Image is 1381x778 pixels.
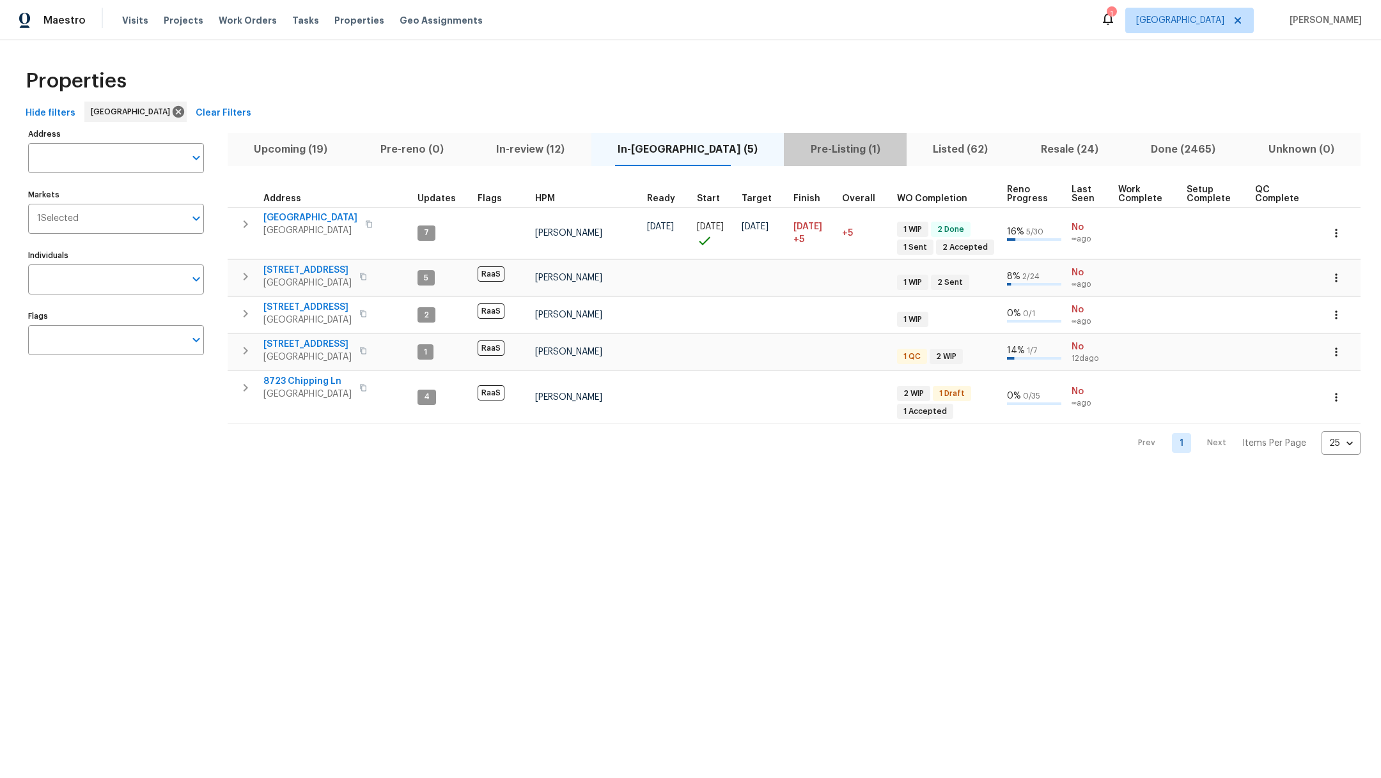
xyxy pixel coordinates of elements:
span: 5 [419,273,433,284]
span: 0 % [1007,392,1021,400]
span: [GEOGRAPHIC_DATA] [263,224,357,237]
span: 2 / 24 [1022,273,1040,280]
span: Maestro [43,14,86,27]
button: Hide filters [20,102,81,125]
span: 1 Sent [898,242,932,253]
span: Target [742,194,772,203]
span: Reno Progress [1007,185,1050,203]
nav: Pagination Navigation [1126,431,1361,455]
div: 25 [1322,427,1361,460]
span: Resale (24) [1022,141,1117,158]
span: 1 Draft [934,388,970,399]
div: 1 [1107,8,1116,20]
span: Address [263,194,301,203]
button: Clear Filters [191,102,256,125]
span: No [1072,221,1108,234]
span: In-review (12) [478,141,584,158]
span: 1 WIP [898,314,927,325]
span: Upcoming (19) [235,141,347,158]
span: 1 WIP [898,224,927,235]
span: 1 Accepted [898,406,952,417]
span: WO Completion [897,194,967,203]
span: ∞ ago [1072,398,1108,409]
div: Target renovation project end date [742,194,783,203]
label: Markets [28,191,204,199]
span: [DATE] [647,222,674,231]
span: [PERSON_NAME] [535,229,602,238]
span: Setup Complete [1187,185,1233,203]
span: Work Complete [1118,185,1164,203]
span: ∞ ago [1072,234,1108,245]
div: Actual renovation start date [697,194,731,203]
span: [STREET_ADDRESS] [263,338,352,351]
label: Flags [28,312,204,320]
span: [PERSON_NAME] [535,393,602,402]
span: [PERSON_NAME] [535,347,602,356]
span: 14 % [1007,346,1025,355]
span: Clear Filters [196,105,251,121]
span: Overall [842,194,875,203]
span: 1 WIP [898,277,927,288]
span: Listed (62) [914,141,1007,158]
span: [DATE] [793,222,822,231]
span: No [1072,385,1108,398]
span: 1 / 7 [1027,347,1037,355]
span: [PERSON_NAME] [535,273,602,282]
span: RaaS [478,266,504,282]
span: 1 Selected [37,213,79,224]
span: [GEOGRAPHIC_DATA] [91,105,175,118]
span: [GEOGRAPHIC_DATA] [263,211,357,224]
span: 16 % [1007,227,1024,236]
td: 5 day(s) past target finish date [837,207,892,259]
span: Hide filters [26,105,75,121]
span: [PERSON_NAME] [1284,14,1362,27]
span: [DATE] [697,222,724,231]
span: [GEOGRAPHIC_DATA] [263,277,352,289]
a: Goto page 1 [1172,433,1191,453]
label: Individuals [28,252,204,259]
span: 2 Done [932,224,969,235]
span: 1 [419,347,432,358]
span: [DATE] [742,222,769,231]
span: Finish [793,194,820,203]
span: No [1072,266,1108,279]
span: [STREET_ADDRESS] [263,301,352,314]
span: RaaS [478,340,504,356]
span: 8723 Chipping Ln [263,375,352,388]
span: Geo Assignments [400,14,483,27]
span: 12d ago [1072,353,1108,364]
span: Tasks [292,16,319,25]
span: ∞ ago [1072,279,1108,290]
span: Properties [26,75,127,88]
span: Flags [478,194,502,203]
span: ∞ ago [1072,316,1108,327]
div: Earliest renovation start date (first business day after COE or Checkout) [647,194,687,203]
button: Open [187,149,205,167]
span: QC Complete [1255,185,1300,203]
span: RaaS [478,385,504,400]
span: Updates [417,194,456,203]
span: [GEOGRAPHIC_DATA] [263,388,352,400]
span: RaaS [478,303,504,319]
span: 2 WIP [931,351,962,362]
label: Address [28,130,204,138]
span: 1 QC [898,351,926,362]
span: In-[GEOGRAPHIC_DATA] (5) [599,141,777,158]
span: HPM [535,194,555,203]
span: 5 / 30 [1026,228,1043,236]
button: Open [187,270,205,288]
button: Open [187,210,205,227]
span: Visits [122,14,148,27]
span: Done (2465) [1132,141,1235,158]
span: 4 [419,392,435,402]
span: Projects [164,14,203,27]
div: [GEOGRAPHIC_DATA] [84,102,187,122]
span: 2 Sent [932,277,968,288]
span: 2 WIP [898,388,929,399]
div: Days past target finish date [842,194,887,203]
p: Items Per Page [1242,437,1306,450]
td: Scheduled to finish 5 day(s) late [788,207,837,259]
span: Last Seen [1072,185,1096,203]
span: No [1072,340,1108,353]
span: Work Orders [219,14,277,27]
